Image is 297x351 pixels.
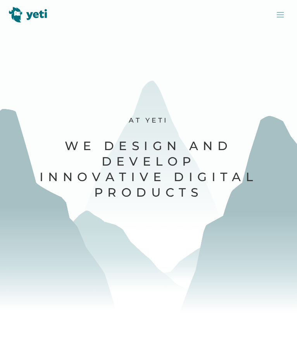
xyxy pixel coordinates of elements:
[65,138,83,154] span: W
[144,138,152,154] span: i
[104,138,119,154] span: D
[167,138,181,154] span: n
[232,169,245,185] span: a
[39,116,259,124] p: At Yeti
[40,169,48,185] span: I
[83,138,96,154] span: e
[9,7,47,22] img: Yeti logo
[153,138,167,154] span: g
[276,10,285,19] img: menu icon
[119,138,131,154] span: e
[132,138,144,154] span: s
[246,169,257,185] span: l
[218,138,232,154] span: d
[48,169,62,185] span: n
[189,138,203,154] span: a
[203,138,217,154] span: n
